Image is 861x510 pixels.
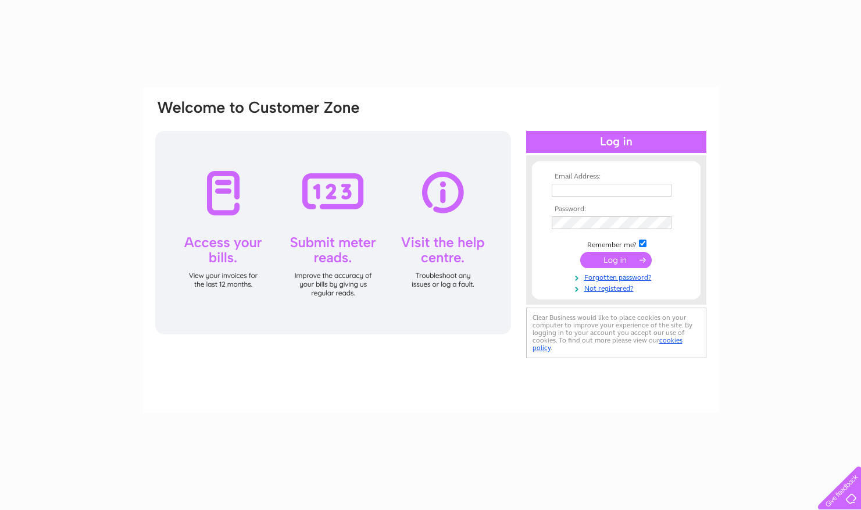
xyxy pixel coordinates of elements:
[533,336,683,352] a: cookies policy
[549,238,684,249] td: Remember me?
[526,308,706,358] div: Clear Business would like to place cookies on your computer to improve your experience of the sit...
[552,271,684,282] a: Forgotten password?
[552,282,684,293] a: Not registered?
[580,252,652,268] input: Submit
[549,173,684,181] th: Email Address:
[549,205,684,213] th: Password:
